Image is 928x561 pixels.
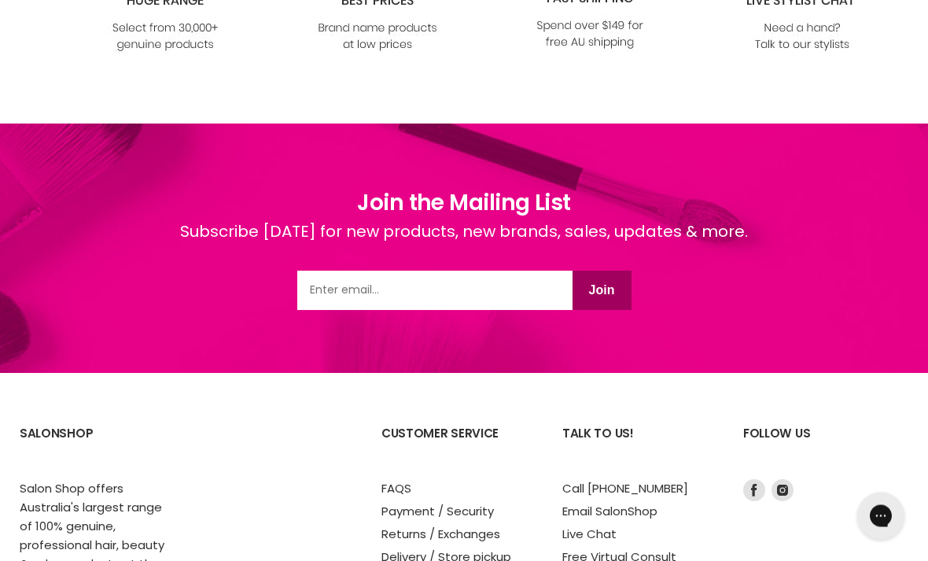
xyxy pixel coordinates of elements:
[381,481,411,497] a: FAQS
[562,481,688,497] a: Call [PHONE_NUMBER]
[381,415,531,480] h2: Customer Service
[381,526,500,543] a: Returns / Exchanges
[297,271,573,311] input: Email
[20,415,169,480] h2: SalonShop
[562,415,712,480] h2: Talk to us!
[180,220,748,271] div: Subscribe [DATE] for new products, new brands, sales, updates & more.
[743,415,908,480] h2: Follow us
[381,504,494,520] a: Payment / Security
[562,504,657,520] a: Email SalonShop
[562,526,617,543] a: Live Chat
[573,271,632,311] button: Join
[849,487,912,545] iframe: Gorgias live chat messenger
[180,187,748,220] h1: Join the Mailing List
